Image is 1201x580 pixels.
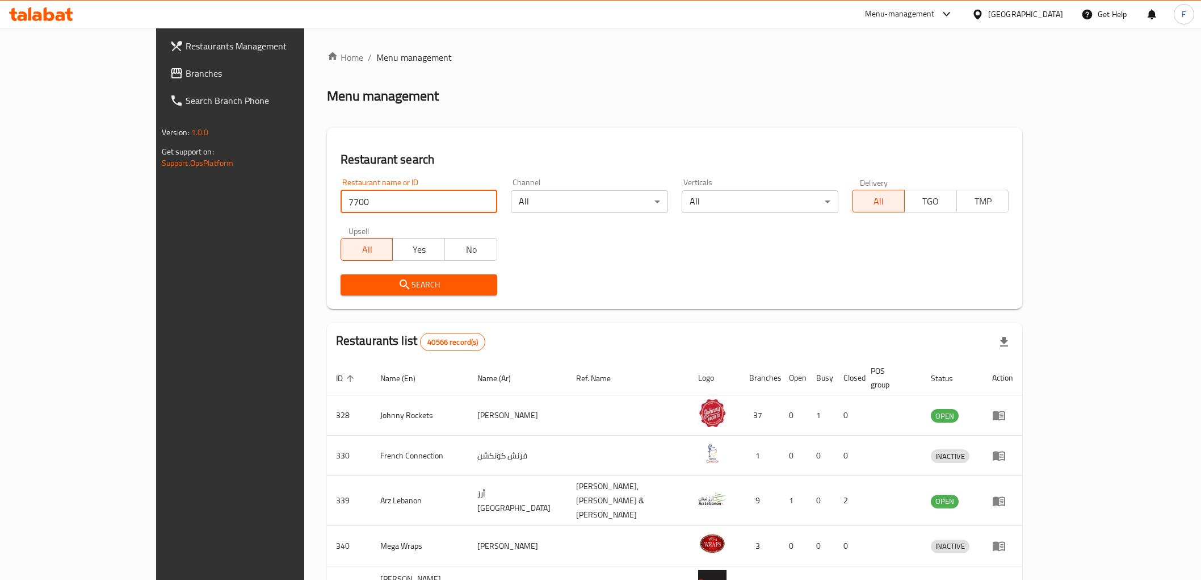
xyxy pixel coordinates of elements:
[956,190,1009,212] button: TMP
[740,436,780,476] td: 1
[807,526,834,566] td: 0
[780,436,807,476] td: 0
[904,190,957,212] button: TGO
[380,372,430,385] span: Name (En)
[341,238,393,261] button: All
[780,476,807,526] td: 1
[983,361,1022,395] th: Action
[341,151,1009,168] h2: Restaurant search
[992,539,1013,553] div: Menu
[931,410,959,423] span: OPEN
[740,476,780,526] td: 9
[931,450,969,463] span: INACTIVE
[191,125,209,140] span: 1.0.0
[865,7,935,21] div: Menu-management
[740,526,780,566] td: 3
[780,361,807,395] th: Open
[992,494,1013,508] div: Menu
[988,8,1063,20] div: [GEOGRAPHIC_DATA]
[834,526,862,566] td: 0
[834,436,862,476] td: 0
[327,51,1023,64] nav: breadcrumb
[468,395,567,436] td: [PERSON_NAME]
[909,193,952,210] span: TGO
[346,241,389,258] span: All
[336,332,486,351] h2: Restaurants list
[161,60,356,87] a: Branches
[992,449,1013,462] div: Menu
[371,476,469,526] td: Arz Lebanon
[992,408,1013,422] div: Menu
[931,449,969,463] div: INACTIVE
[931,540,969,553] span: INACTIVE
[327,87,439,105] h2: Menu management
[371,526,469,566] td: Mega Wraps
[348,227,369,235] label: Upsell
[371,395,469,436] td: Johnny Rockets
[376,51,452,64] span: Menu management
[834,361,862,395] th: Closed
[807,361,834,395] th: Busy
[186,94,347,107] span: Search Branch Phone
[1182,8,1186,20] span: F
[871,364,909,391] span: POS group
[698,399,727,427] img: Johnny Rockets
[698,439,727,468] img: French Connection
[689,361,740,395] th: Logo
[450,241,493,258] span: No
[852,190,905,212] button: All
[392,238,445,261] button: Yes
[444,238,497,261] button: No
[468,436,567,476] td: فرنش كونكشن
[780,526,807,566] td: 0
[162,156,234,170] a: Support.OpsPlatform
[807,436,834,476] td: 0
[682,190,838,213] div: All
[162,125,190,140] span: Version:
[161,32,356,60] a: Restaurants Management
[336,372,358,385] span: ID
[186,39,347,53] span: Restaurants Management
[807,476,834,526] td: 0
[511,190,667,213] div: All
[341,274,497,295] button: Search
[990,328,1018,356] div: Export file
[567,476,689,526] td: [PERSON_NAME],[PERSON_NAME] & [PERSON_NAME]
[576,372,625,385] span: Ref. Name
[161,87,356,114] a: Search Branch Phone
[477,372,526,385] span: Name (Ar)
[834,395,862,436] td: 0
[834,476,862,526] td: 2
[468,526,567,566] td: [PERSON_NAME]
[371,436,469,476] td: French Connection
[397,241,440,258] span: Yes
[931,372,968,385] span: Status
[961,193,1005,210] span: TMP
[368,51,372,64] li: /
[807,395,834,436] td: 1
[857,193,900,210] span: All
[186,66,347,80] span: Branches
[468,476,567,526] td: أرز [GEOGRAPHIC_DATA]
[421,337,485,348] span: 40566 record(s)
[931,540,969,553] div: INACTIVE
[698,529,727,558] img: Mega Wraps
[740,395,780,436] td: 37
[350,278,488,292] span: Search
[860,178,888,186] label: Delivery
[420,333,485,351] div: Total records count
[740,361,780,395] th: Branches
[341,190,497,213] input: Search for restaurant name or ID..
[698,485,727,513] img: Arz Lebanon
[780,395,807,436] td: 0
[162,144,214,159] span: Get support on:
[931,495,959,508] span: OPEN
